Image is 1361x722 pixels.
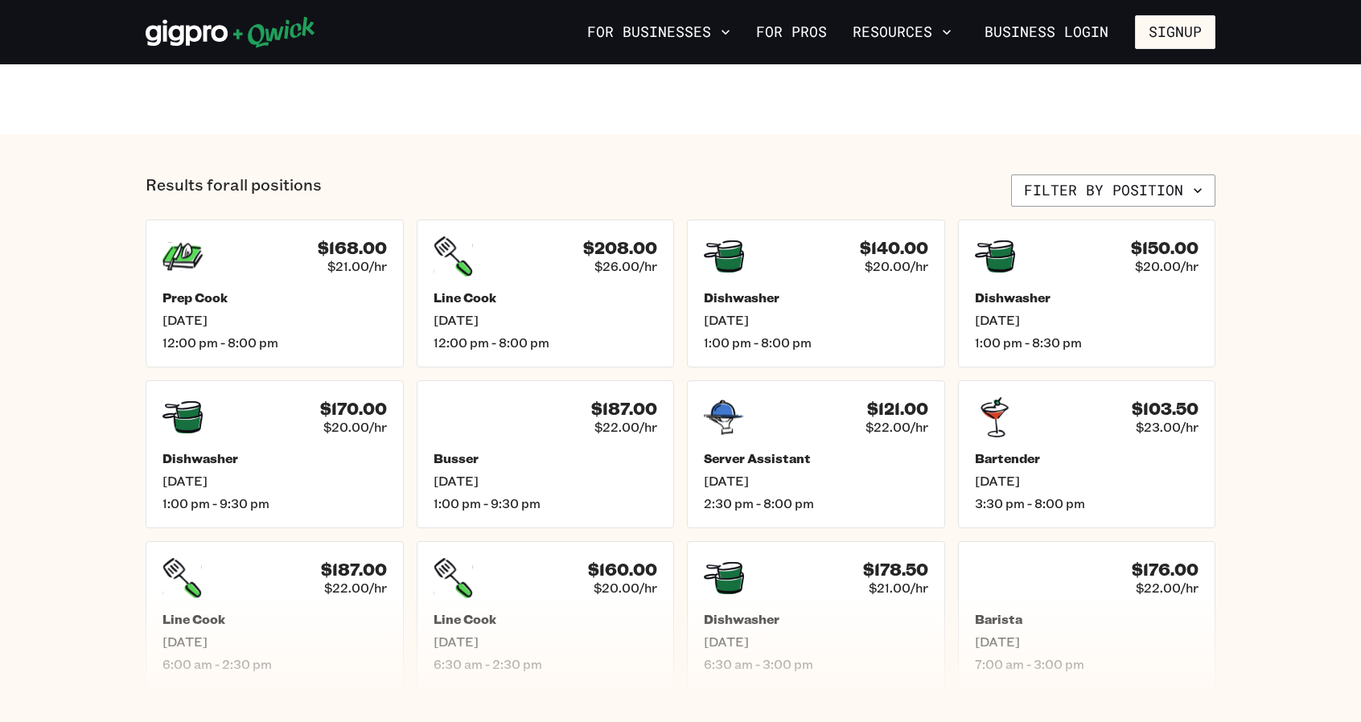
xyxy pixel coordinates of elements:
span: [DATE] [704,634,928,650]
a: $176.00$22.00/hrBarista[DATE]7:00 am - 3:00 pm [958,541,1216,689]
span: [DATE] [434,634,658,650]
span: $23.00/hr [1136,419,1199,435]
span: $20.00/hr [323,419,387,435]
span: 2:30 pm - 8:00 pm [704,495,928,511]
span: [DATE] [162,634,387,650]
span: [DATE] [975,634,1199,650]
span: [DATE] [704,312,928,328]
a: $178.50$21.00/hrDishwasher[DATE]6:30 am - 3:00 pm [687,541,945,689]
a: $208.00$26.00/hrLine Cook[DATE]12:00 pm - 8:00 pm [417,219,675,367]
a: $103.50$23.00/hrBartender[DATE]3:30 pm - 8:00 pm [958,380,1216,528]
span: [DATE] [162,473,387,489]
button: Signup [1135,15,1215,49]
h5: Dishwasher [975,289,1199,306]
a: $168.00$21.00/hrPrep Cook[DATE]12:00 pm - 8:00 pm [146,219,404,367]
h4: $178.50 [863,560,928,580]
span: 6:30 am - 3:00 pm [704,656,928,672]
span: $21.00/hr [327,258,387,274]
span: [DATE] [975,473,1199,489]
span: 1:00 pm - 8:30 pm [975,334,1199,351]
span: $22.00/hr [324,580,387,596]
span: $22.00/hr [594,419,657,435]
span: 1:00 pm - 9:30 pm [434,495,658,511]
a: $140.00$20.00/hrDishwasher[DATE]1:00 pm - 8:00 pm [687,219,945,367]
a: $121.00$22.00/hrServer Assistant[DATE]2:30 pm - 8:00 pm [687,380,945,528]
h4: $187.00 [591,399,657,419]
span: $20.00/hr [865,258,928,274]
h5: Barista [975,611,1199,627]
p: Results for all positions [146,174,322,207]
a: $170.00$20.00/hrDishwasher[DATE]1:00 pm - 9:30 pm [146,380,404,528]
span: 6:00 am - 2:30 pm [162,656,387,672]
h5: Dishwasher [162,450,387,466]
span: $22.00/hr [866,419,928,435]
h5: Busser [434,450,658,466]
h4: $176.00 [1132,560,1199,580]
span: $22.00/hr [1136,580,1199,596]
h5: Line Cook [162,611,387,627]
button: For Businesses [581,18,737,46]
span: [DATE] [434,473,658,489]
span: [DATE] [434,312,658,328]
span: 12:00 pm - 8:00 pm [162,334,387,351]
a: For Pros [750,18,833,46]
h4: $121.00 [867,399,928,419]
span: [DATE] [704,473,928,489]
a: $187.00$22.00/hrBusser[DATE]1:00 pm - 9:30 pm [417,380,675,528]
button: Filter by position [1011,174,1215,207]
h5: Dishwasher [704,289,928,306]
h4: $187.00 [321,560,387,580]
h4: $160.00 [588,560,657,580]
h5: Line Cook [434,289,658,306]
button: Resources [846,18,958,46]
span: 12:00 pm - 8:00 pm [434,334,658,351]
h4: $208.00 [583,238,657,258]
span: $21.00/hr [869,580,928,596]
span: 3:30 pm - 8:00 pm [975,495,1199,511]
h4: $170.00 [320,399,387,419]
span: $20.00/hr [594,580,657,596]
h4: $103.50 [1132,399,1199,419]
h4: $168.00 [318,238,387,258]
h5: Server Assistant [704,450,928,466]
h5: Bartender [975,450,1199,466]
span: [DATE] [975,312,1199,328]
span: $26.00/hr [594,258,657,274]
span: [DATE] [162,312,387,328]
span: 1:00 pm - 8:00 pm [704,334,928,351]
h4: $150.00 [1131,238,1199,258]
span: 7:00 am - 3:00 pm [975,656,1199,672]
a: $187.00$22.00/hrLine Cook[DATE]6:00 am - 2:30 pm [146,541,404,689]
a: $150.00$20.00/hrDishwasher[DATE]1:00 pm - 8:30 pm [958,219,1216,367]
span: $20.00/hr [1135,258,1199,274]
h5: Dishwasher [704,611,928,627]
h4: $140.00 [860,238,928,258]
a: Business Login [971,15,1122,49]
h5: Line Cook [434,611,658,627]
span: 6:30 am - 2:30 pm [434,656,658,672]
h5: Prep Cook [162,289,387,306]
span: 1:00 pm - 9:30 pm [162,495,387,511]
a: $160.00$20.00/hrLine Cook[DATE]6:30 am - 2:30 pm [417,541,675,689]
